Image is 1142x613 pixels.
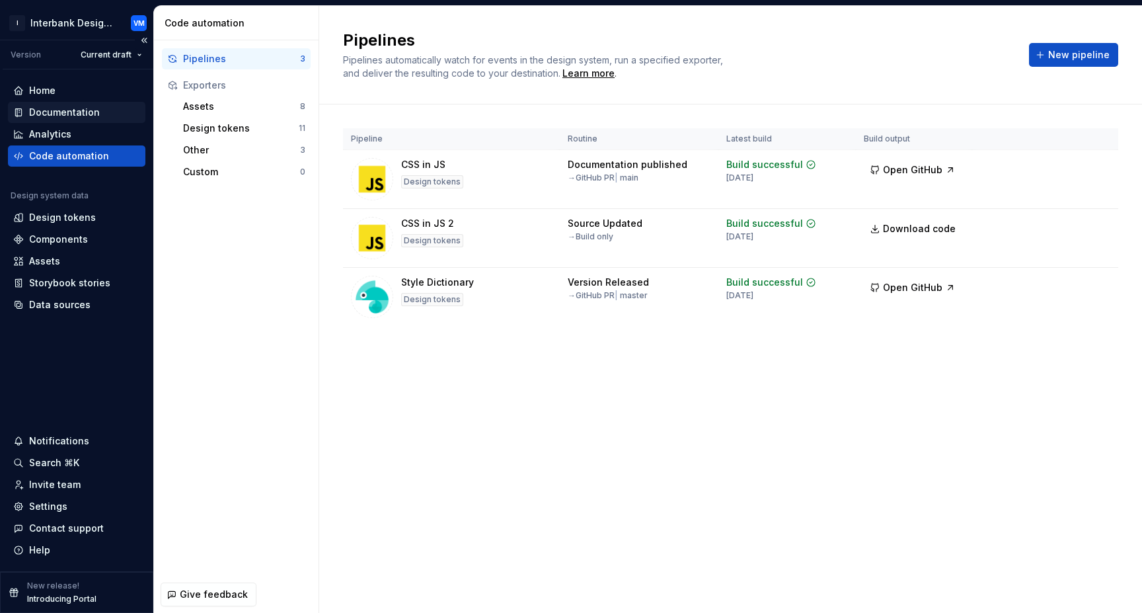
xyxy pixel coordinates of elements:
[401,217,454,230] div: CSS in JS 2
[8,540,145,561] button: Help
[178,118,311,139] button: Design tokens11
[1029,43,1118,67] button: New pipeline
[726,290,753,301] div: [DATE]
[180,588,248,601] span: Give feedback
[8,272,145,294] a: Storybook stories
[8,80,145,101] a: Home
[9,15,25,31] div: I
[183,165,300,179] div: Custom
[29,149,109,163] div: Code automation
[300,101,305,112] div: 8
[161,583,256,606] button: Give feedback
[8,496,145,517] a: Settings
[29,544,50,557] div: Help
[29,478,81,491] div: Invite team
[1048,48,1110,61] span: New pipeline
[726,173,753,183] div: [DATE]
[11,190,89,201] div: Design system data
[29,276,110,290] div: Storybook stories
[401,293,463,306] div: Design tokens
[568,231,613,242] div: → Build only
[401,276,474,289] div: Style Dictionary
[343,54,726,79] span: Pipelines automatically watch for events in the design system, run a specified exporter, and deli...
[864,217,964,241] a: Download code
[300,145,305,155] div: 3
[178,96,311,117] button: Assets8
[726,231,753,242] div: [DATE]
[133,18,145,28] div: VM
[29,255,60,268] div: Assets
[183,122,299,135] div: Design tokens
[30,17,115,30] div: Interbank Design System
[8,145,145,167] a: Code automation
[75,46,148,64] button: Current draft
[165,17,313,30] div: Code automation
[29,434,89,448] div: Notifications
[29,233,88,246] div: Components
[8,474,145,495] a: Invite team
[8,229,145,250] a: Components
[8,207,145,228] a: Design tokens
[8,124,145,145] a: Analytics
[29,128,71,141] div: Analytics
[562,67,615,80] a: Learn more
[883,163,942,177] span: Open GitHub
[726,217,803,230] div: Build successful
[183,79,305,92] div: Exporters
[29,456,79,470] div: Search ⌘K
[401,158,445,171] div: CSS in JS
[8,430,145,452] button: Notifications
[29,298,91,311] div: Data sources
[8,251,145,272] a: Assets
[864,166,962,177] a: Open GitHub
[401,175,463,188] div: Design tokens
[81,50,132,60] span: Current draft
[568,173,638,183] div: → GitHub PR main
[856,128,972,150] th: Build output
[343,30,1013,51] h2: Pipelines
[864,158,962,182] button: Open GitHub
[568,276,649,289] div: Version Released
[883,222,956,235] span: Download code
[560,128,718,150] th: Routine
[29,211,96,224] div: Design tokens
[883,281,942,294] span: Open GitHub
[8,102,145,123] a: Documentation
[8,294,145,315] a: Data sources
[401,234,463,247] div: Design tokens
[864,276,962,300] button: Open GitHub
[178,161,311,183] button: Custom0
[568,158,687,171] div: Documentation published
[300,54,305,64] div: 3
[29,500,67,513] div: Settings
[27,581,79,591] p: New release!
[183,100,300,113] div: Assets
[27,594,96,604] p: Introducing Portal
[615,290,618,300] span: |
[726,276,803,289] div: Build successful
[560,69,617,79] span: .
[568,217,642,230] div: Source Updated
[183,52,300,65] div: Pipelines
[615,173,618,183] span: |
[11,50,41,60] div: Version
[3,9,151,37] button: IInterbank Design SystemVM
[135,31,153,50] button: Collapse sidebar
[8,518,145,539] button: Contact support
[178,140,311,161] button: Other3
[29,84,56,97] div: Home
[568,290,648,301] div: → GitHub PR master
[343,128,560,150] th: Pipeline
[300,167,305,177] div: 0
[162,48,311,69] button: Pipelines3
[864,284,962,295] a: Open GitHub
[183,143,300,157] div: Other
[29,522,104,535] div: Contact support
[299,123,305,134] div: 11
